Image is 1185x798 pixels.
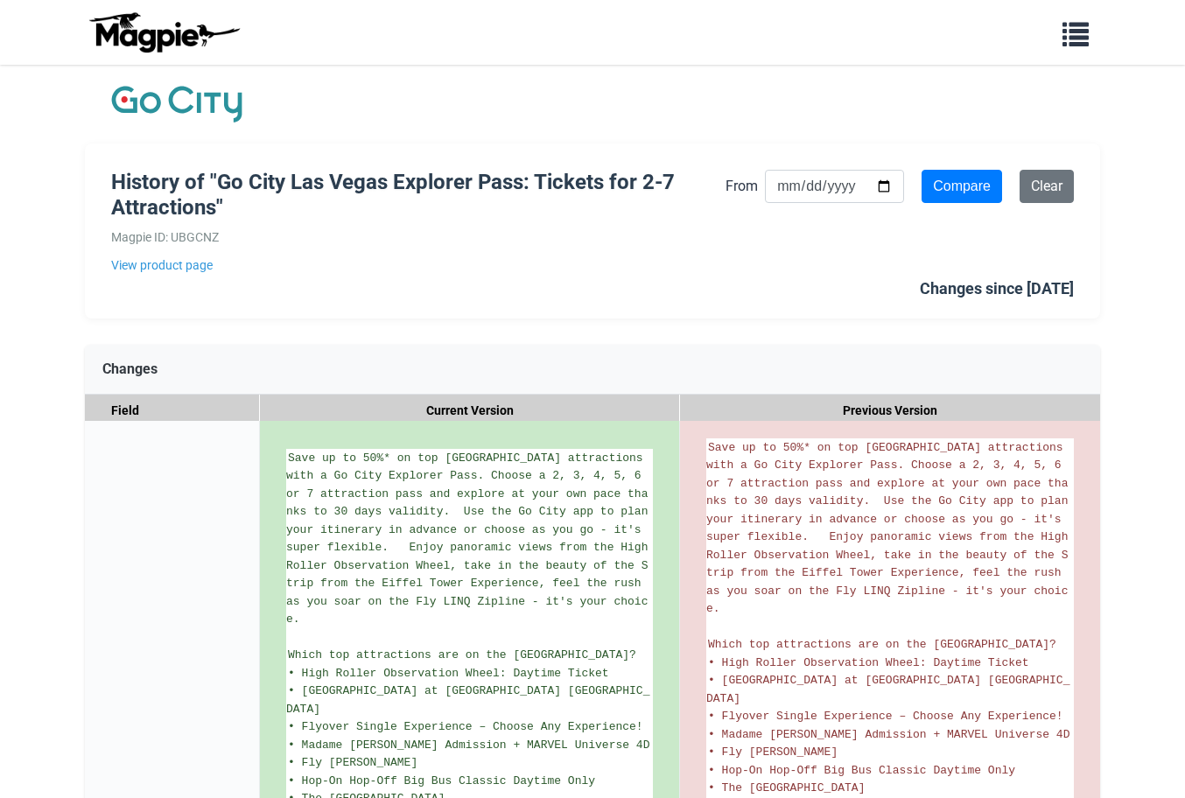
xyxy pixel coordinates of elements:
span: • Flyover Single Experience – Choose Any Experience! [288,720,643,733]
span: Save up to 50%* on top [GEOGRAPHIC_DATA] attractions with a Go City Explorer Pass. Choose a 2, 3,... [706,441,1075,616]
span: Which top attractions are on the [GEOGRAPHIC_DATA]? [708,638,1056,651]
img: logo-ab69f6fb50320c5b225c76a69d11143b.png [85,11,242,53]
input: Compare [922,170,1002,203]
div: Changes since [DATE] [920,276,1074,302]
span: • High Roller Observation Wheel: Daytime Ticket [708,656,1029,669]
span: • High Roller Observation Wheel: Daytime Ticket [288,667,609,680]
span: Which top attractions are on the [GEOGRAPHIC_DATA]? [288,648,636,661]
a: View product page [111,255,726,275]
span: • Fly [PERSON_NAME] [288,756,417,769]
div: Previous Version [680,395,1100,427]
span: • Madame [PERSON_NAME] Admission + MARVEL Universe 4D [708,728,1069,741]
a: Clear [1020,170,1074,203]
span: • [GEOGRAPHIC_DATA] at [GEOGRAPHIC_DATA] [GEOGRAPHIC_DATA] [706,674,1069,705]
span: • Madame [PERSON_NAME] Admission + MARVEL Universe 4D [288,738,649,752]
span: • Fly [PERSON_NAME] [708,745,838,759]
label: From [726,175,758,198]
span: • Hop-On Hop-Off Big Bus Classic Daytime Only [288,774,595,787]
div: Magpie ID: UBGCNZ [111,227,726,247]
img: Company Logo [111,82,242,126]
div: Changes [85,345,1100,395]
span: • Hop-On Hop-Off Big Bus Classic Daytime Only [708,764,1015,777]
span: • [GEOGRAPHIC_DATA] at [GEOGRAPHIC_DATA] [GEOGRAPHIC_DATA] [286,684,649,716]
span: Save up to 50%* on top [GEOGRAPHIC_DATA] attractions with a Go City Explorer Pass. Choose a 2, 3,... [286,451,655,626]
div: Current Version [260,395,680,427]
div: Field [85,395,260,427]
span: • Flyover Single Experience – Choose Any Experience! [708,710,1063,723]
span: • The [GEOGRAPHIC_DATA] [708,781,865,794]
h1: History of "Go City Las Vegas Explorer Pass: Tickets for 2-7 Attractions" [111,170,726,220]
